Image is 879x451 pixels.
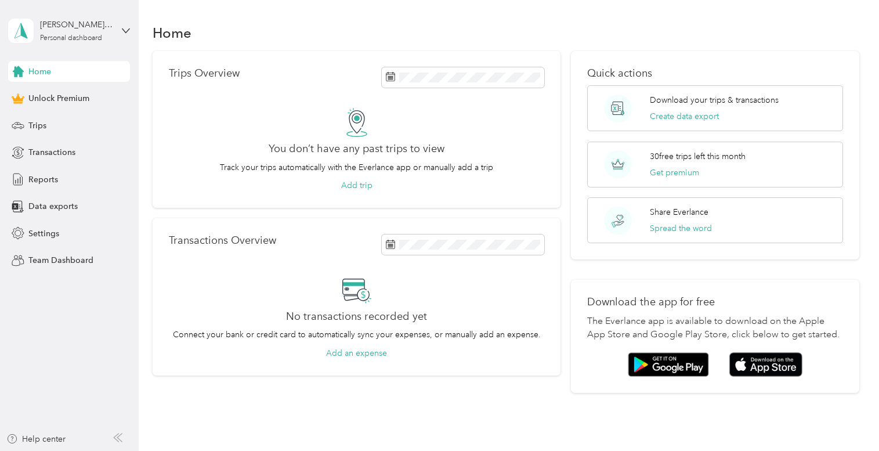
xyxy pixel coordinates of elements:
[587,296,843,308] p: Download the app for free
[28,228,59,240] span: Settings
[341,179,372,192] button: Add trip
[220,161,493,174] p: Track your trips automatically with the Everlance app or manually add a trip
[650,150,746,163] p: 30 free trips left this month
[814,386,879,451] iframe: Everlance-gr Chat Button Frame
[628,352,709,377] img: Google play
[729,352,802,377] img: App store
[40,35,102,42] div: Personal dashboard
[269,143,444,155] h2: You don’t have any past trips to view
[28,200,78,212] span: Data exports
[650,206,708,218] p: Share Everlance
[28,146,75,158] span: Transactions
[587,315,843,342] p: The Everlance app is available to download on the Apple App Store and Google Play Store, click be...
[153,27,191,39] h1: Home
[650,110,719,122] button: Create data export
[169,67,240,80] p: Trips Overview
[6,433,66,445] button: Help center
[28,174,58,186] span: Reports
[40,19,113,31] div: [PERSON_NAME][EMAIL_ADDRESS][DOMAIN_NAME]
[28,120,46,132] span: Trips
[650,94,779,106] p: Download your trips & transactions
[650,167,699,179] button: Get premium
[326,347,387,359] button: Add an expense
[173,329,541,341] p: Connect your bank or credit card to automatically sync your expenses, or manually add an expense.
[650,222,712,234] button: Spread the word
[28,66,51,78] span: Home
[28,254,93,266] span: Team Dashboard
[587,67,843,80] p: Quick actions
[286,311,427,323] h2: No transactions recorded yet
[169,234,276,247] p: Transactions Overview
[28,92,89,104] span: Unlock Premium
